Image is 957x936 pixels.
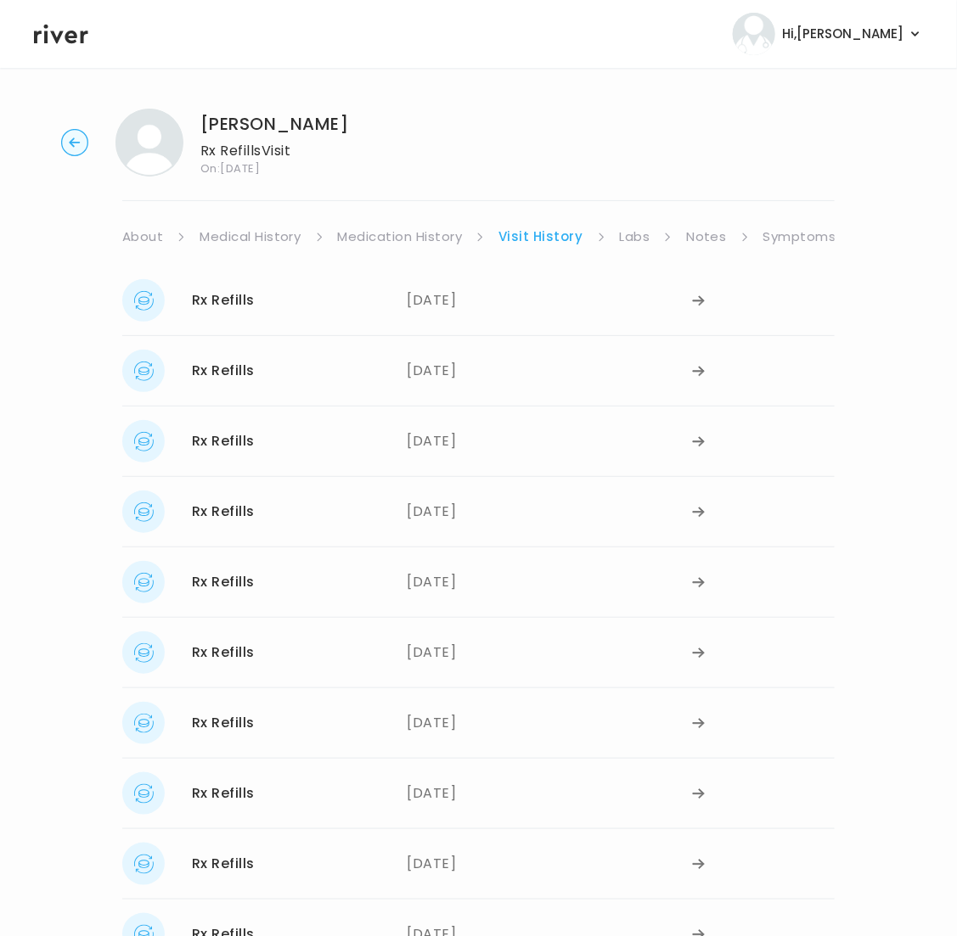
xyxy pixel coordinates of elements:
[408,772,693,815] div: [DATE]
[200,163,348,174] span: On: [DATE]
[782,22,904,46] span: Hi, [PERSON_NAME]
[192,500,255,524] div: Rx Refills
[200,112,348,136] h1: [PERSON_NAME]
[192,289,255,312] div: Rx Refills
[115,109,183,177] img: Diana Nguyen
[498,225,583,249] a: Visit History
[192,570,255,594] div: Rx Refills
[192,852,255,876] div: Rx Refills
[408,631,693,674] div: [DATE]
[192,429,255,453] div: Rx Refills
[122,225,163,249] a: About
[620,225,650,249] a: Labs
[733,13,923,55] button: user avatarHi,[PERSON_NAME]
[192,359,255,383] div: Rx Refills
[200,139,348,163] p: Rx Refills Visit
[408,490,693,533] div: [DATE]
[338,225,463,249] a: Medication History
[192,782,255,805] div: Rx Refills
[192,711,255,735] div: Rx Refills
[200,225,301,249] a: Medical History
[763,225,836,249] a: Symptoms
[408,843,693,885] div: [DATE]
[192,641,255,664] div: Rx Refills
[408,561,693,603] div: [DATE]
[733,13,775,55] img: user avatar
[686,225,726,249] a: Notes
[408,420,693,462] div: [DATE]
[408,279,693,322] div: [DATE]
[408,350,693,392] div: [DATE]
[408,702,693,744] div: [DATE]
